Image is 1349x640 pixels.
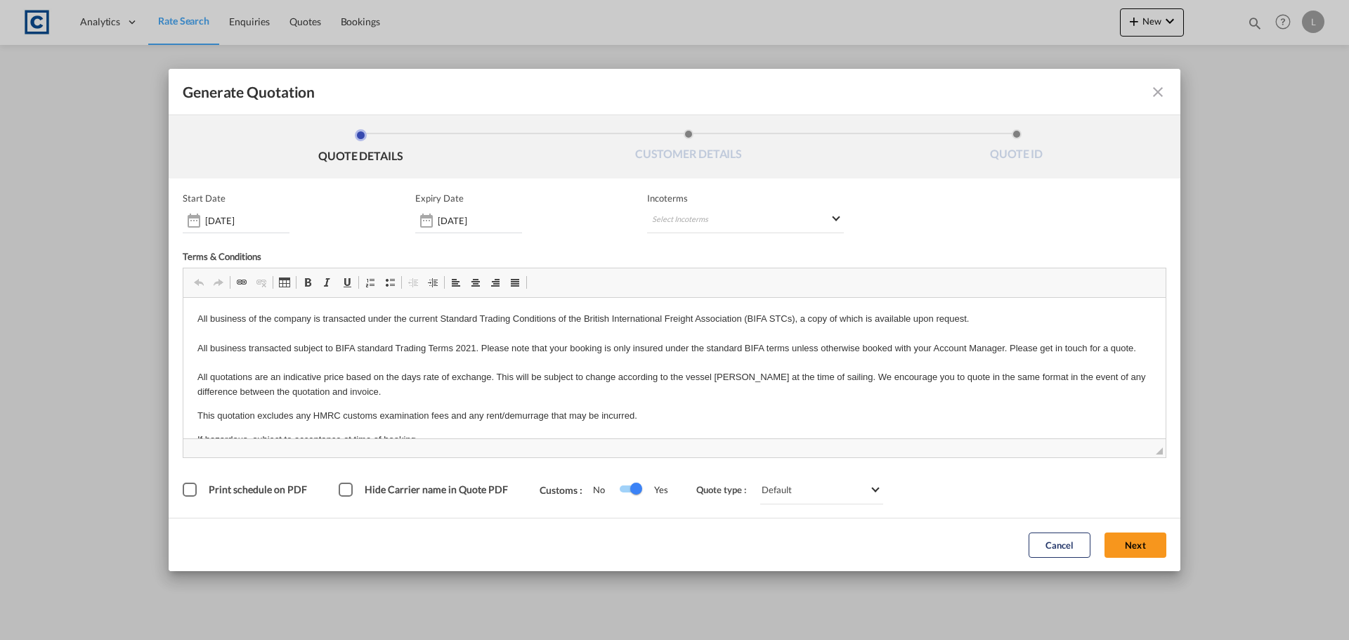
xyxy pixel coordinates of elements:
[360,273,380,292] a: Insert/Remove Numbered List
[205,215,289,226] input: Start date
[209,273,228,292] a: Redo (Ctrl+Y)
[647,208,844,233] md-select: Select Incoterms
[525,129,853,167] li: CUSTOMER DETAILS
[252,273,271,292] a: Unlink
[14,14,968,102] p: All business of the company is transacted under the current Standard Trading Conditions of the Br...
[1104,533,1166,558] button: Next
[183,192,226,204] p: Start Date
[183,83,315,101] span: Generate Quotation
[593,484,619,495] span: No
[438,215,522,226] input: Expiry date
[640,484,668,495] span: Yes
[232,273,252,292] a: Link (Ctrl+K)
[647,192,844,204] span: Incoterms
[197,129,525,167] li: QUOTE DETAILS
[619,479,640,500] md-switch: Switch 1
[403,273,423,292] a: Decrease Indent
[183,483,311,497] md-checkbox: Print schedule on PDF
[298,273,318,292] a: Bold (Ctrl+B)
[1156,448,1163,455] span: Drag to resize
[1149,84,1166,100] md-icon: icon-close fg-AAA8AD cursor m-0
[339,483,511,497] md-checkbox: Hide Carrier name in Quote PDF
[189,273,209,292] a: Undo (Ctrl+Z)
[852,129,1180,167] li: QUOTE ID
[415,192,464,204] p: Expiry Date
[14,135,968,150] p: If hazardous, subject to acceptance at time of booking.
[466,273,485,292] a: Centre
[485,273,505,292] a: Align Right
[762,484,792,495] div: Default
[14,111,968,126] p: This quotation excludes any HMRC customs examination fees and any rent/demurrage that may be incu...
[183,251,674,268] div: Terms & Conditions
[540,484,593,496] span: Customs :
[365,483,508,495] span: Hide Carrier name in Quote PDF
[209,483,307,495] span: Print schedule on PDF
[337,273,357,292] a: Underline (Ctrl+U)
[1029,533,1090,558] button: Cancel
[169,69,1180,571] md-dialog: Generate QuotationQUOTE ...
[423,273,443,292] a: Increase Indent
[446,273,466,292] a: Align Left
[380,273,400,292] a: Insert/Remove Bulleted List
[318,273,337,292] a: Italic (Ctrl+I)
[14,14,968,149] body: Rich Text Editor, editor6
[183,298,1166,438] iframe: Rich Text Editor, editor6
[696,484,757,495] span: Quote type :
[275,273,294,292] a: Table
[505,273,525,292] a: Justify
